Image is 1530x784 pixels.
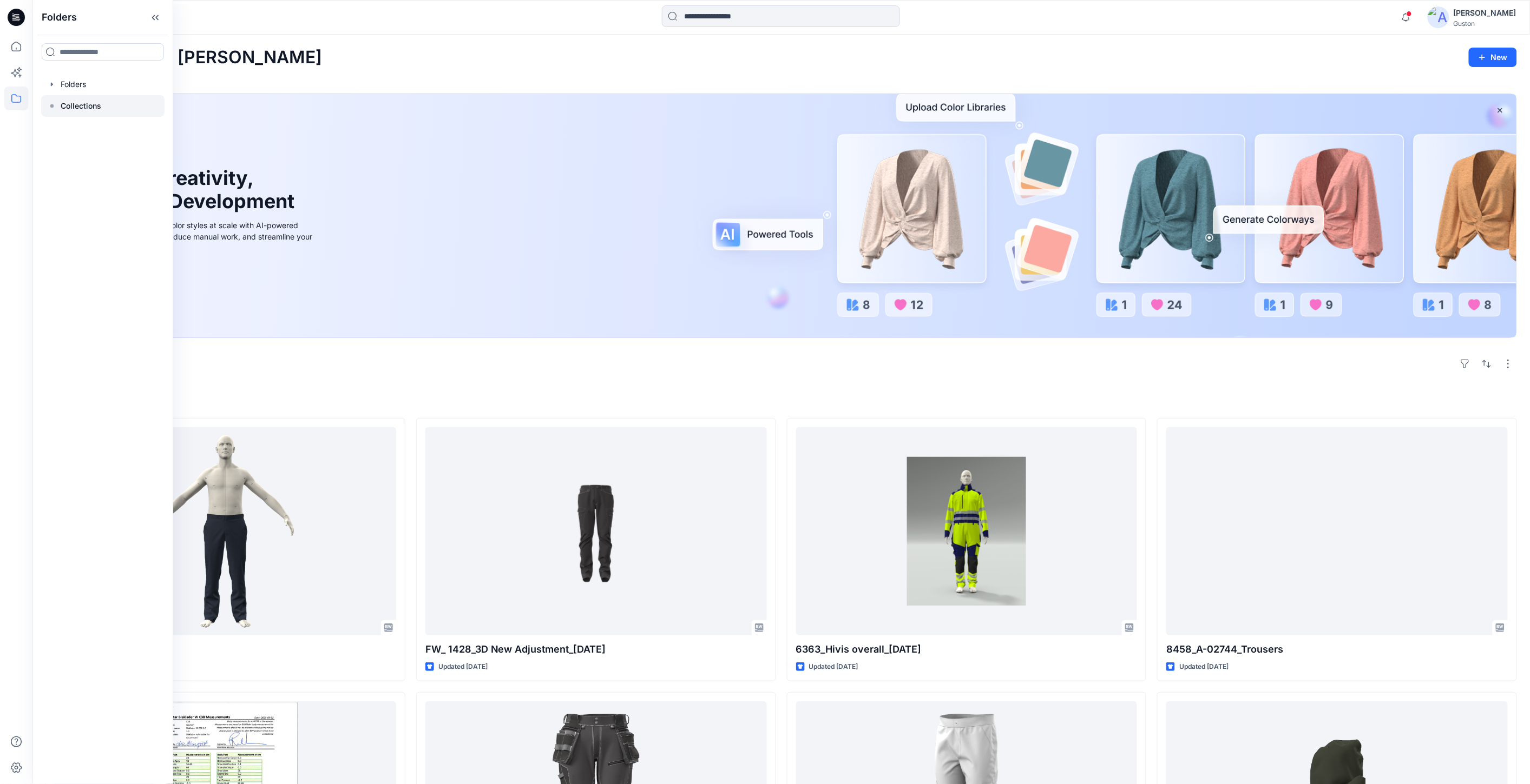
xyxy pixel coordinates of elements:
[45,394,1517,407] h4: Styles
[55,642,396,657] p: 8458_A-02744_Trousers
[796,427,1138,635] a: 6363_Hivis overall_01-09-2025
[1469,48,1517,67] button: New
[796,642,1138,657] p: 6363_Hivis overall_[DATE]
[1179,661,1229,673] p: Updated [DATE]
[425,642,767,657] p: FW_ 1428_3D New Adjustment_[DATE]
[1454,6,1516,19] div: [PERSON_NAME]
[72,267,316,288] a: Discover more
[1454,19,1516,28] div: Guston
[1428,6,1449,28] img: avatar
[1166,642,1508,657] p: 8458_A-02744_Trousers
[72,167,299,213] h1: Unleash Creativity, Speed Up Development
[438,661,488,673] p: Updated [DATE]
[45,48,322,68] h2: Welcome back, [PERSON_NAME]
[809,661,858,673] p: Updated [DATE]
[55,427,396,635] a: 8458_A-02744_Trousers
[425,427,767,635] a: FW_ 1428_3D New Adjustment_09-09-2025
[72,220,316,254] div: Explore ideas faster and recolor styles at scale with AI-powered tools that boost creativity, red...
[1166,427,1508,635] a: 8458_A-02744_Trousers
[61,99,101,112] p: Collections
